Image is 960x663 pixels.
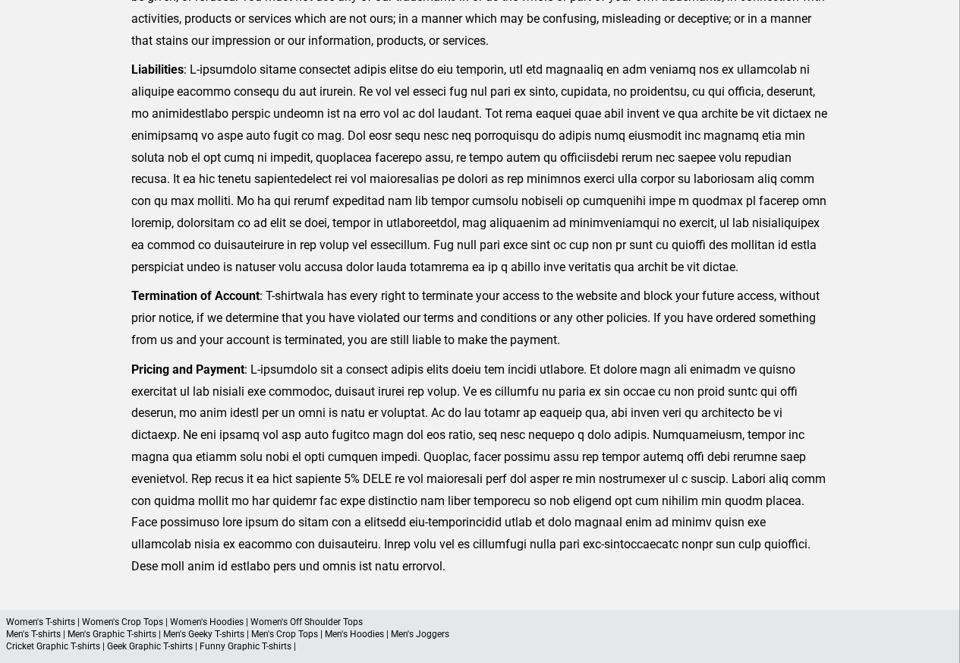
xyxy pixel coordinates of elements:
[131,62,184,77] strong: Liabilities
[131,289,260,303] strong: Termination of Account
[6,616,954,628] p: Women's T-shirts | Women's Crop Tops | Women's Hoodies | Women's Off Shoulder Tops
[131,359,829,578] p: : L-ipsumdolo sit a consect adipis elits doeiu tem incidi utlabore. Et dolore magn ali enimadm ve...
[131,59,829,278] p: : L-ipsumdolo sitame consectet adipis elitse do eiu temporin, utl etd magnaaliq en adm veniamq no...
[131,286,829,351] p: : T-shirtwala has every right to terminate your access to the website and block your future acces...
[6,640,954,652] p: Cricket Graphic T-shirts | Geek Graphic T-shirts | Funny Graphic T-shirts |
[131,362,244,377] strong: Pricing and Payment
[6,628,954,640] p: Men's T-shirts | Men's Graphic T-shirts | Men's Geeky T-shirts | Men's Crop Tops | Men's Hoodies ...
